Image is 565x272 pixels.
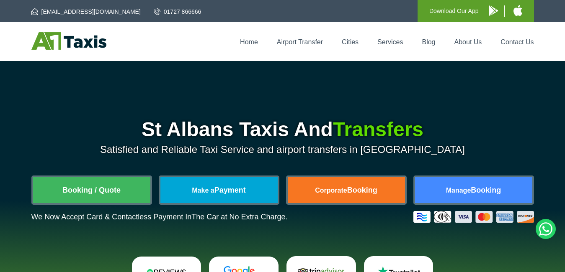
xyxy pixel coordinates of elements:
[377,38,403,46] a: Services
[454,38,482,46] a: About Us
[513,5,522,16] img: A1 Taxis iPhone App
[240,38,258,46] a: Home
[31,213,288,221] p: We Now Accept Card & Contactless Payment In
[160,177,278,203] a: Make aPayment
[342,38,359,46] a: Cities
[31,8,141,16] a: [EMAIL_ADDRESS][DOMAIN_NAME]
[192,187,214,194] span: Make a
[31,144,534,155] p: Satisfied and Reliable Taxi Service and airport transfers in [GEOGRAPHIC_DATA]
[154,8,201,16] a: 01727 866666
[277,38,323,46] a: Airport Transfer
[333,118,423,140] span: Transfers
[489,5,498,16] img: A1 Taxis Android App
[415,177,532,203] a: ManageBooking
[413,211,534,223] img: Credit And Debit Cards
[31,119,534,140] h1: St Albans Taxis And
[33,177,150,203] a: Booking / Quote
[315,187,347,194] span: Corporate
[191,213,287,221] span: The Car at No Extra Charge.
[31,32,106,50] img: A1 Taxis St Albans LTD
[446,187,471,194] span: Manage
[422,38,435,46] a: Blog
[288,177,405,203] a: CorporateBooking
[501,38,534,46] a: Contact Us
[429,6,479,16] p: Download Our App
